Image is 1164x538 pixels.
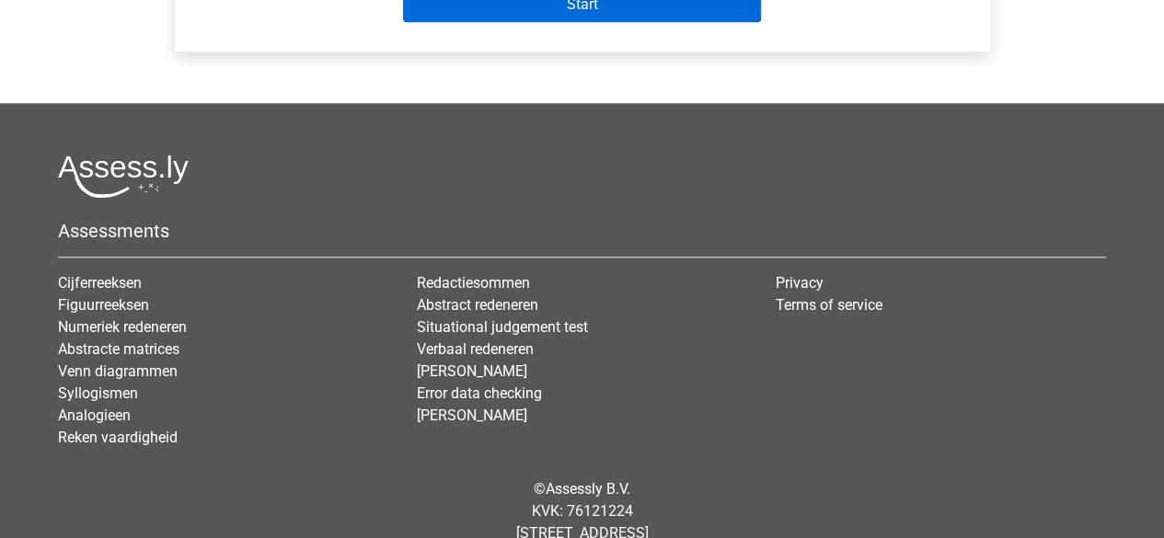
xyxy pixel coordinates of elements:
h5: Assessments [58,220,1106,242]
a: Situational judgement test [417,318,588,336]
a: Abstract redeneren [417,296,538,314]
a: Redactiesommen [417,274,530,292]
a: Reken vaardigheid [58,429,178,446]
a: Terms of service [775,296,882,314]
a: Syllogismen [58,384,138,402]
a: Privacy [775,274,823,292]
img: Assessly logo [58,155,189,198]
a: Error data checking [417,384,542,402]
a: Cijferreeksen [58,274,142,292]
a: Figuurreeksen [58,296,149,314]
a: [PERSON_NAME] [417,406,527,424]
a: Numeriek redeneren [58,318,187,336]
a: Assessly B.V. [546,480,630,498]
a: Verbaal redeneren [417,340,534,358]
a: Venn diagrammen [58,362,178,380]
a: Abstracte matrices [58,340,179,358]
a: [PERSON_NAME] [417,362,527,380]
a: Analogieen [58,406,131,424]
